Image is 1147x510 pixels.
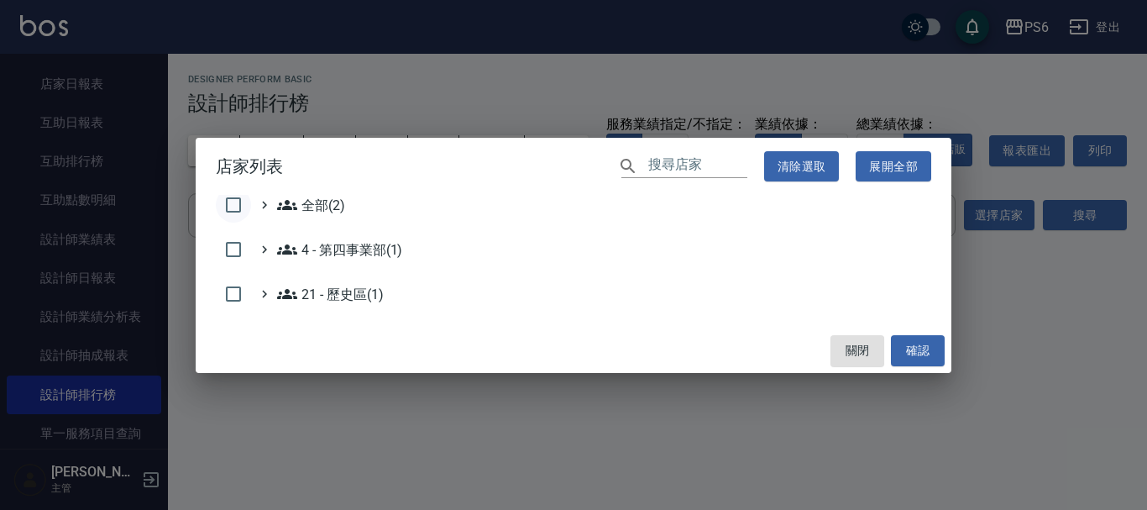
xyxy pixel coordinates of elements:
[277,239,402,260] span: 4 - 第四事業部(1)
[277,195,345,215] span: 全部(2)
[196,138,951,196] h2: 店家列表
[891,335,945,366] button: 確認
[856,151,931,182] button: 展開全部
[764,151,840,182] button: 清除選取
[277,284,383,304] span: 21 - 歷史區(1)
[648,154,747,178] input: 搜尋店家
[830,335,884,366] button: 關閉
